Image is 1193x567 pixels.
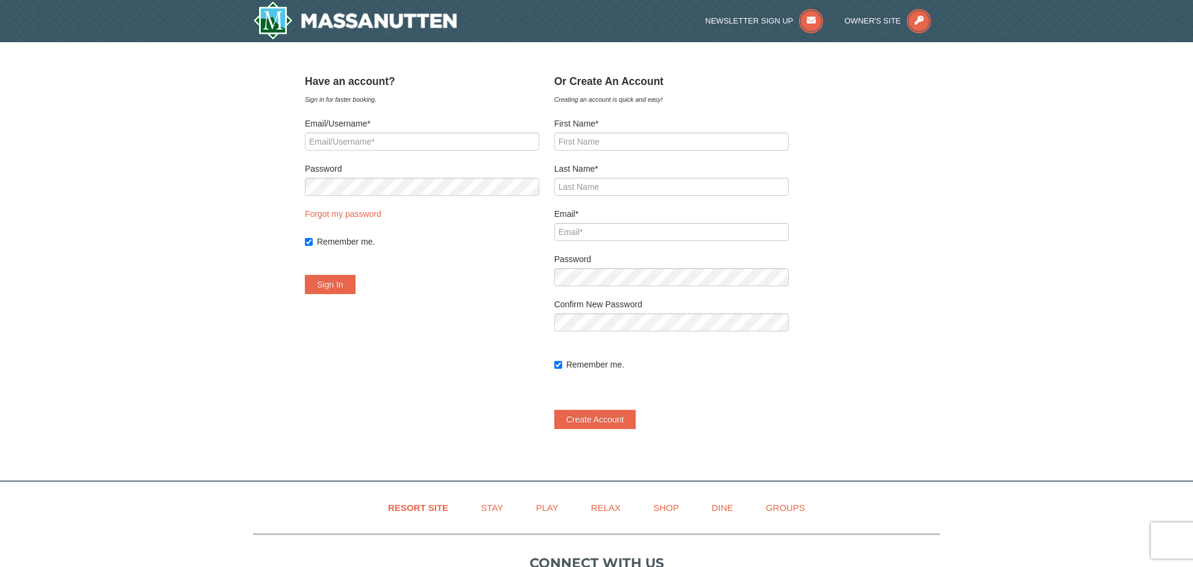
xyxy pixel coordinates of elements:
a: Dine [697,494,748,521]
input: First Name [554,133,789,151]
label: Confirm New Password [554,298,789,310]
span: Owner's Site [845,16,901,25]
label: Email* [554,208,789,220]
a: Owner's Site [845,16,932,25]
label: Password [305,163,539,175]
button: Sign In [305,275,355,294]
div: Creating an account is quick and easy! [554,93,789,105]
input: Email* [554,223,789,241]
a: Forgot my password [305,209,381,219]
label: Remember me. [566,359,789,371]
a: Resort Site [373,494,463,521]
label: Remember me. [317,236,539,248]
label: Password [554,253,789,265]
label: First Name* [554,117,789,130]
a: Stay [466,494,518,521]
input: Last Name [554,178,789,196]
h4: Or Create An Account [554,75,789,87]
span: Newsletter Sign Up [706,16,794,25]
button: Create Account [554,410,636,429]
a: Play [521,494,573,521]
a: Groups [751,494,820,521]
a: Newsletter Sign Up [706,16,824,25]
input: Email/Username* [305,133,539,151]
a: Relax [576,494,636,521]
label: Last Name* [554,163,789,175]
label: Email/Username* [305,117,539,130]
a: Massanutten Resort [253,1,457,40]
div: Sign in for faster booking. [305,93,539,105]
img: Massanutten Resort Logo [253,1,457,40]
a: Shop [638,494,694,521]
h4: Have an account? [305,75,539,87]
